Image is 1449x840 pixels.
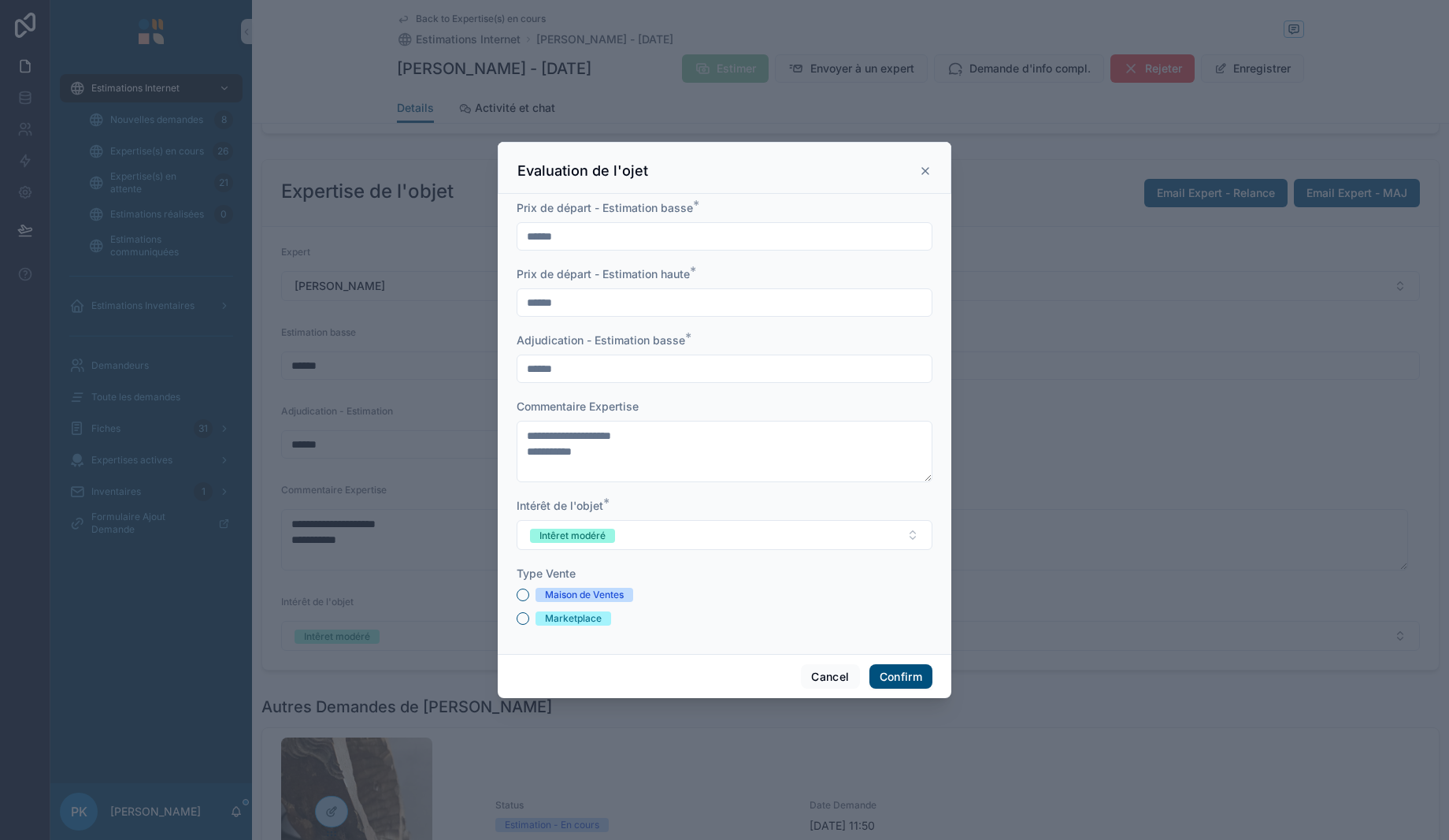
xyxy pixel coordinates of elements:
[545,611,602,626] div: Marketplace
[517,267,690,281] span: Prix de départ - Estimation haute
[517,499,603,512] span: Intérêt de l'objet
[517,520,932,550] button: Select Button
[517,162,648,180] h3: Evaluation de l'ojet
[545,588,624,602] div: Maison de Ventes
[517,567,576,580] span: Type Vente
[539,529,606,543] div: Intêret modéré
[517,333,685,347] span: Adjudication - Estimation basse
[517,201,693,214] span: Prix de départ - Estimation basse
[801,664,859,689] button: Cancel
[869,664,932,689] button: Confirm
[517,400,639,413] span: Commentaire Expertise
